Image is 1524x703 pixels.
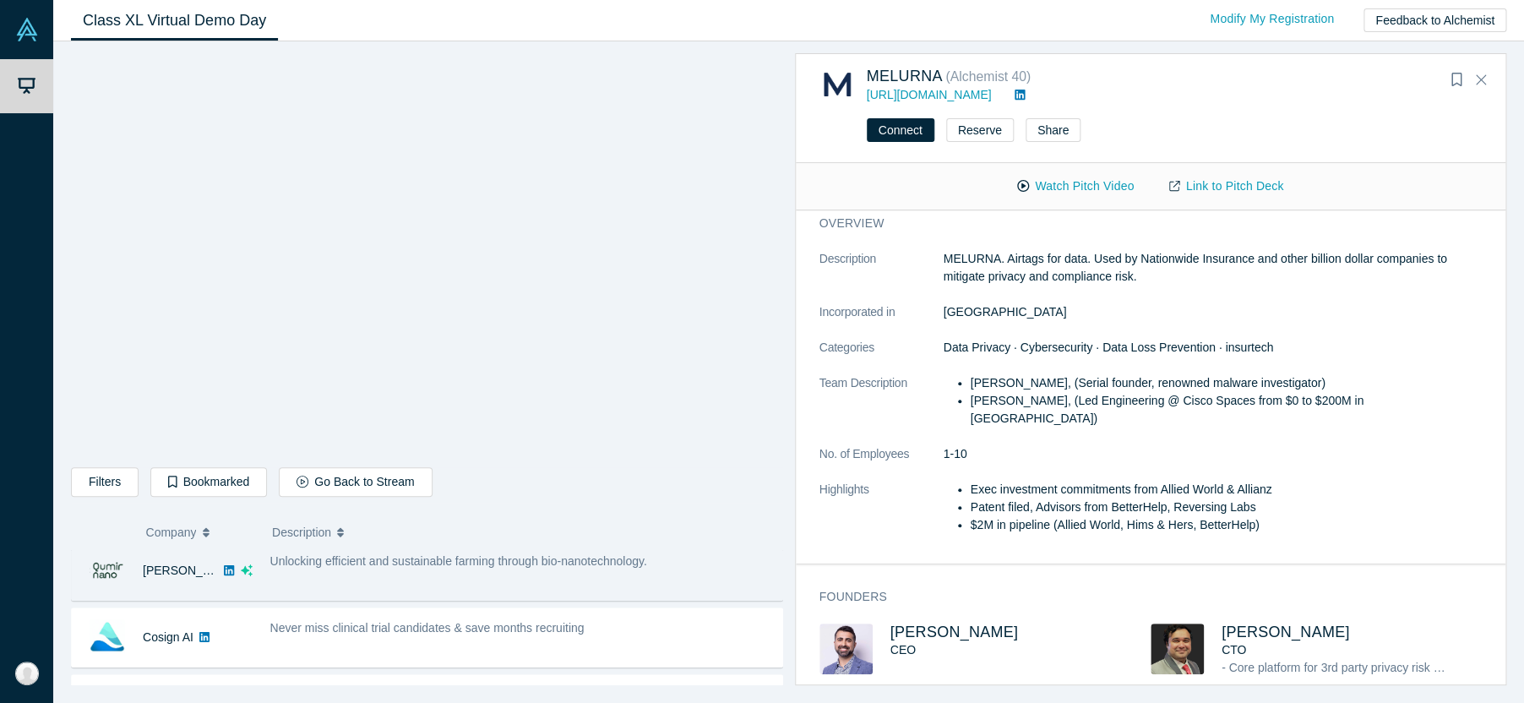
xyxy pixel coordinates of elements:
[890,643,916,657] span: CEO
[270,554,647,568] span: Unlocking efficient and sustainable farming through bio-nanotechnology.
[819,624,873,674] img: Sam Jadali's Profile Image
[241,564,253,576] svg: dsa ai sparkles
[971,374,1483,392] li: [PERSON_NAME], (Serial founder, renowned malware investigator)
[944,303,1483,321] dd: [GEOGRAPHIC_DATA]
[867,88,992,101] a: [URL][DOMAIN_NAME]
[971,499,1483,516] li: Patent filed, Advisors from BetterHelp, Reversing Labs
[1192,4,1352,34] a: Modify My Registration
[819,339,944,374] dt: Categories
[1445,68,1468,92] button: Bookmark
[270,621,585,635] span: Never miss clinical trial candidates & save months recruiting
[945,69,1031,84] small: ( Alchemist 40 )
[819,588,1459,606] h3: Founders
[999,172,1151,201] button: Watch Pitch Video
[71,467,139,497] button: Filters
[1363,8,1506,32] button: Feedback to Alchemist
[143,564,240,577] a: [PERSON_NAME]
[819,250,944,303] dt: Description
[272,515,771,550] button: Description
[90,619,125,655] img: Cosign AI's Logo
[819,374,944,445] dt: Team Description
[819,215,1459,232] h3: overview
[819,481,944,552] dt: Highlights
[971,516,1483,534] li: $2M in pipeline (Allied World, Hims & Hers, BetterHelp)
[15,662,39,685] img: Evan Burnstein's Account
[890,624,1019,640] a: [PERSON_NAME]
[819,303,944,339] dt: Incorporated in
[1026,118,1080,142] button: Share
[143,630,193,644] a: Cosign AI
[1222,624,1350,640] a: [PERSON_NAME]
[971,481,1483,499] li: Exec investment commitments from Allied World & Allianz
[15,18,39,41] img: Alchemist Vault Logo
[1222,643,1246,657] span: CTO
[150,467,267,497] button: Bookmarked
[867,68,943,84] a: MELURNA
[867,118,934,142] button: Connect
[90,553,125,588] img: Qumir Nano's Logo
[1151,624,1204,674] img: Abhishek Bhattacharyya's Profile Image
[71,1,278,41] a: Class XL Virtual Demo Day
[819,67,855,102] img: MELURNA's Logo
[279,467,432,497] button: Go Back to Stream
[272,515,331,550] span: Description
[944,250,1483,286] p: MELURNA. Airtags for data. Used by Nationwide Insurance and other billion dollar companies to mit...
[819,445,944,481] dt: No. of Employees
[1468,67,1494,94] button: Close
[146,515,255,550] button: Company
[944,341,1274,354] span: Data Privacy · Cybersecurity · Data Loss Prevention · insurtech
[72,55,782,455] iframe: MELURNA
[971,392,1483,428] li: [PERSON_NAME], (Led Engineering @ Cisco Spaces from $0 to $200M in [GEOGRAPHIC_DATA])
[946,118,1014,142] button: Reserve
[1151,172,1301,201] a: Link to Pitch Deck
[146,515,197,550] span: Company
[944,445,1483,463] dd: 1-10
